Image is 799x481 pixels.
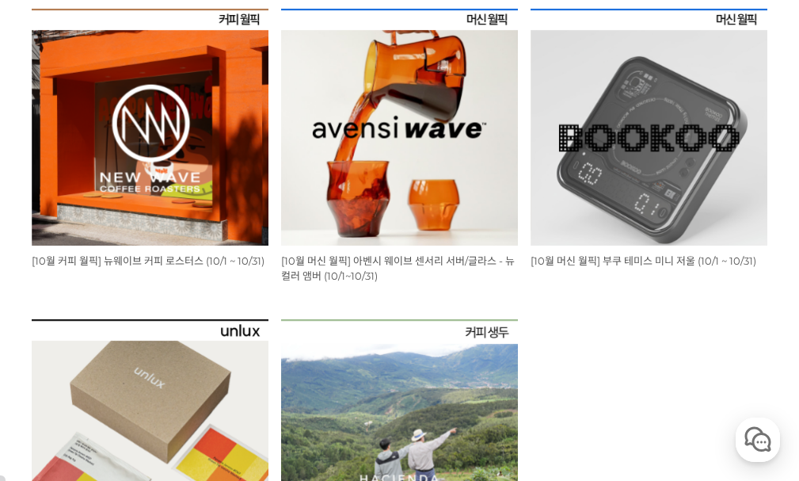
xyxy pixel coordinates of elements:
[531,9,767,246] img: [10월 머신 월픽] 부쿠 테미스 미니 저울 (10/1 ~ 10/31)
[281,9,518,246] img: [10월 머신 월픽] 아벤시 웨이브 센서리 서버/글라스 - 뉴컬러 앰버 (10/1~10/31)
[281,254,515,282] a: [10월 머신 월픽] 아벤시 웨이브 센서리 서버/글라스 - 뉴컬러 앰버 (10/1~10/31)
[32,254,264,267] a: [10월 커피 월픽] 뉴웨이브 커피 로스터스 (10/1 ~ 10/31)
[32,9,268,246] img: [10월 커피 월픽] 뉴웨이브 커피 로스터스 (10/1 ~ 10/31)
[145,374,164,387] span: 대화
[5,349,105,389] a: 홈
[245,373,264,386] span: 설정
[50,373,59,386] span: 홈
[105,349,204,389] a: 대화
[531,254,756,267] a: [10월 머신 월픽] 부쿠 테미스 미니 저울 (10/1 ~ 10/31)
[204,349,304,389] a: 설정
